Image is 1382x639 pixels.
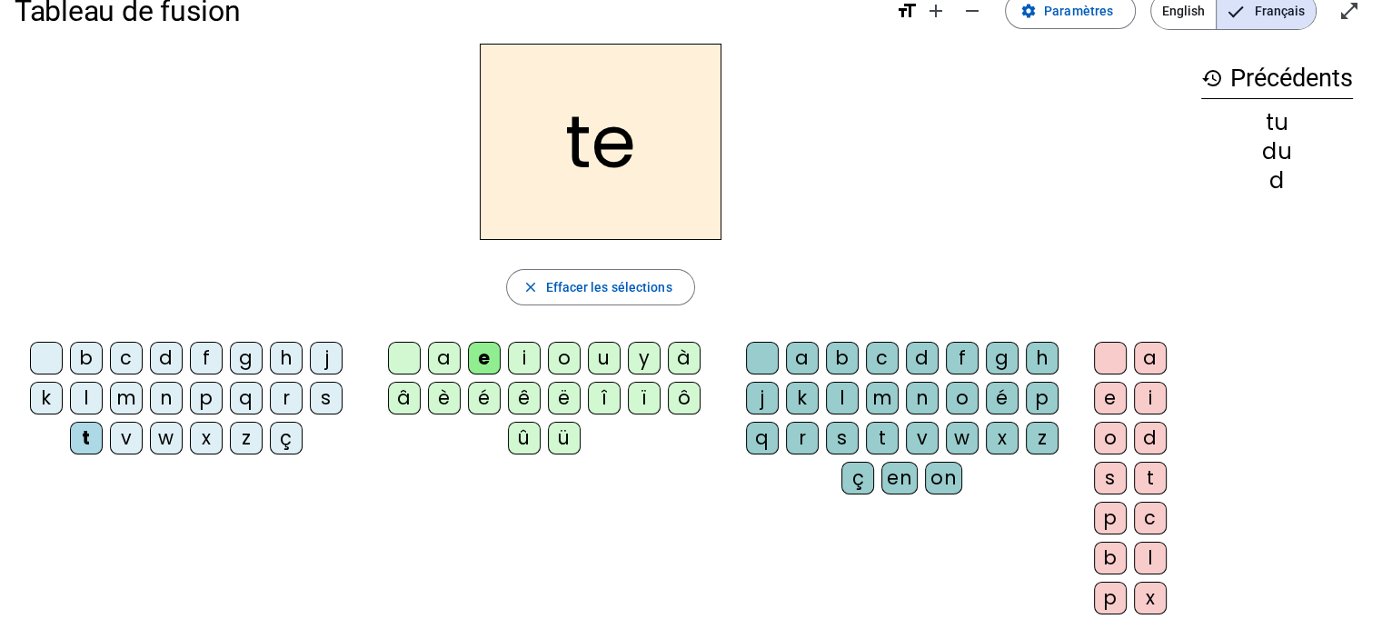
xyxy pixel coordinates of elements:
[746,382,779,414] div: j
[230,382,263,414] div: q
[1094,462,1127,494] div: s
[70,382,103,414] div: l
[270,382,303,414] div: r
[70,422,103,454] div: t
[190,382,223,414] div: p
[906,342,939,374] div: d
[746,422,779,454] div: q
[468,382,501,414] div: é
[1134,422,1167,454] div: d
[545,276,671,298] span: Effacer les sélections
[826,382,859,414] div: l
[826,422,859,454] div: s
[1026,382,1059,414] div: p
[548,422,581,454] div: ü
[522,279,538,295] mat-icon: close
[548,342,581,374] div: o
[150,342,183,374] div: d
[841,462,874,494] div: ç
[588,382,621,414] div: î
[946,382,979,414] div: o
[150,382,183,414] div: n
[1094,422,1127,454] div: o
[508,342,541,374] div: i
[925,462,962,494] div: on
[786,382,819,414] div: k
[508,422,541,454] div: û
[668,342,701,374] div: à
[1026,342,1059,374] div: h
[428,342,461,374] div: a
[1201,58,1353,99] h3: Précédents
[1201,141,1353,163] div: du
[1201,67,1223,89] mat-icon: history
[1134,502,1167,534] div: c
[508,382,541,414] div: ê
[230,422,263,454] div: z
[786,422,819,454] div: r
[628,382,661,414] div: ï
[1094,582,1127,614] div: p
[881,462,918,494] div: en
[230,342,263,374] div: g
[1134,382,1167,414] div: i
[1134,582,1167,614] div: x
[1134,462,1167,494] div: t
[588,342,621,374] div: u
[826,342,859,374] div: b
[866,422,899,454] div: t
[110,382,143,414] div: m
[310,382,343,414] div: s
[866,342,899,374] div: c
[1134,542,1167,574] div: l
[190,422,223,454] div: x
[1201,170,1353,192] div: d
[986,342,1019,374] div: g
[468,342,501,374] div: e
[270,342,303,374] div: h
[1134,342,1167,374] div: a
[946,422,979,454] div: w
[628,342,661,374] div: y
[30,382,63,414] div: k
[428,382,461,414] div: è
[1094,542,1127,574] div: b
[548,382,581,414] div: ë
[110,342,143,374] div: c
[906,422,939,454] div: v
[190,342,223,374] div: f
[1094,382,1127,414] div: e
[1026,422,1059,454] div: z
[1020,3,1037,19] mat-icon: settings
[480,44,721,240] h2: te
[986,382,1019,414] div: é
[270,422,303,454] div: ç
[506,269,694,305] button: Effacer les sélections
[668,382,701,414] div: ô
[946,342,979,374] div: f
[1201,112,1353,134] div: tu
[388,382,421,414] div: â
[1094,502,1127,534] div: p
[310,342,343,374] div: j
[906,382,939,414] div: n
[150,422,183,454] div: w
[866,382,899,414] div: m
[786,342,819,374] div: a
[110,422,143,454] div: v
[986,422,1019,454] div: x
[70,342,103,374] div: b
